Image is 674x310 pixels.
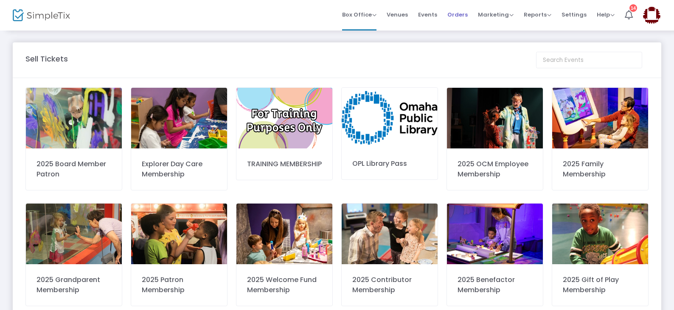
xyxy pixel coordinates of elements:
[447,204,543,264] img: 6387341852133706712L2A1462.jpg
[563,275,637,295] div: 2025 Gift of Play Membership
[458,275,532,295] div: 2025 Benefactor Membership
[342,11,376,19] span: Box Office
[247,159,322,169] div: TRAINING MEMBERSHIP
[552,204,648,264] img: 638734205345748616IMG6663.JPG
[37,159,111,179] div: 2025 Board Member Patron
[447,88,543,148] img: IMG0260.jpg
[629,3,637,10] div: 14
[524,11,551,19] span: Reports
[142,275,216,295] div: 2025 Patron Membership
[562,4,587,25] span: Settings
[236,204,332,264] img: 2L2A4798.jpg
[26,88,122,148] img: 20170527OCMB9426.jpg
[342,88,438,148] img: 638731594419354411logo.png
[131,88,227,148] img: 6385787026418737142L2A4886.jpg
[478,11,514,19] span: Marketing
[342,204,438,264] img: 63873417990952071520180305OCMB9809.jpg
[418,4,437,25] span: Events
[597,11,615,19] span: Help
[25,53,68,64] m-panel-title: Sell Tickets
[536,52,642,68] input: Search Events
[458,159,532,179] div: 2025 OCM Employee Membership
[387,4,408,25] span: Venues
[247,275,322,295] div: 2025 Welcome Fund Membership
[142,159,216,179] div: Explorer Day Care Membership
[131,204,227,264] img: 638734171747362872IMG0712.jpg
[26,204,122,264] img: 638734169949176020IMG7644.JPG
[552,88,648,148] img: 6387341677330307622L2A1467.jpg
[447,4,468,25] span: Orders
[236,88,332,148] img: YouTubeChannelArtcopy2.png
[352,275,427,295] div: 2025 Contributor Membership
[37,275,111,295] div: 2025 Grandparent Membership
[563,159,637,179] div: 2025 Family Membership
[352,159,427,169] div: OPL Library Pass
